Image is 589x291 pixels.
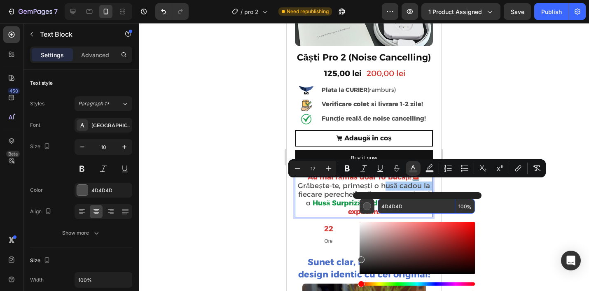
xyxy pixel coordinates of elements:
[30,100,44,107] div: Styles
[81,51,109,59] p: Advanced
[62,229,101,237] div: Show more
[30,226,132,240] button: Show more
[91,122,130,129] div: [GEOGRAPHIC_DATA]
[75,272,132,287] input: Auto
[78,100,110,107] span: Paragraph 1*
[467,203,472,212] span: %
[30,79,53,87] div: Text style
[287,8,329,15] span: Need republishing
[155,3,189,20] div: Undo/Redo
[287,23,441,291] iframe: Design area
[30,121,40,129] div: Font
[360,282,475,286] div: Hue
[511,8,524,15] span: Save
[561,251,581,270] div: Open Intercom Messenger
[541,7,562,16] div: Publish
[241,7,243,16] span: /
[421,3,500,20] button: 1 product assigned
[8,88,20,94] div: 450
[244,7,259,16] span: pro 2
[30,186,43,194] div: Color
[91,187,130,194] div: 4D4D4D
[30,255,52,266] div: Size
[54,7,58,16] p: 7
[428,7,482,16] span: 1 product assigned
[6,151,20,157] div: Beta
[30,206,53,217] div: Align
[40,29,110,39] p: Text Block
[288,159,546,177] div: Editor contextual toolbar
[534,3,569,20] button: Publish
[378,199,455,214] input: E.g FFFFFF
[30,141,52,152] div: Size
[30,276,44,284] div: Width
[504,3,531,20] button: Save
[75,96,132,111] button: Paragraph 1*
[3,3,61,20] button: 7
[41,51,64,59] p: Settings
